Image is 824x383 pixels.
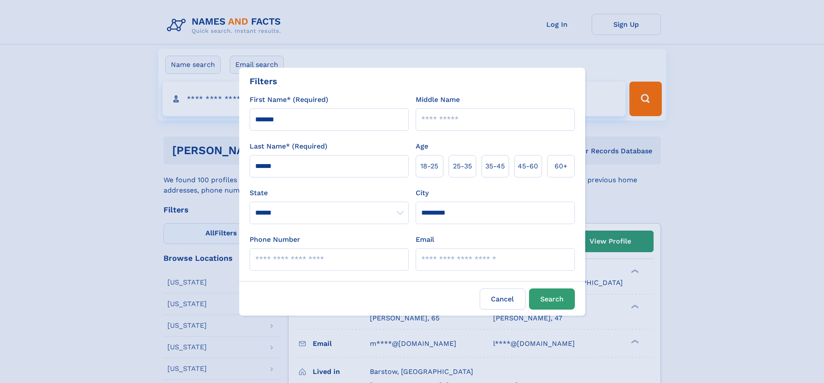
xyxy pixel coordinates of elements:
label: Cancel [480,288,526,310]
span: 25‑35 [453,161,472,171]
label: Middle Name [416,95,460,105]
label: Last Name* (Required) [250,141,327,152]
label: Email [416,234,434,245]
label: State [250,188,409,198]
label: City [416,188,429,198]
span: 60+ [555,161,568,171]
div: Filters [250,75,277,88]
label: Age [416,141,428,152]
label: First Name* (Required) [250,95,328,105]
span: 18‑25 [420,161,438,171]
label: Phone Number [250,234,300,245]
span: 35‑45 [485,161,505,171]
span: 45‑60 [518,161,538,171]
button: Search [529,288,575,310]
